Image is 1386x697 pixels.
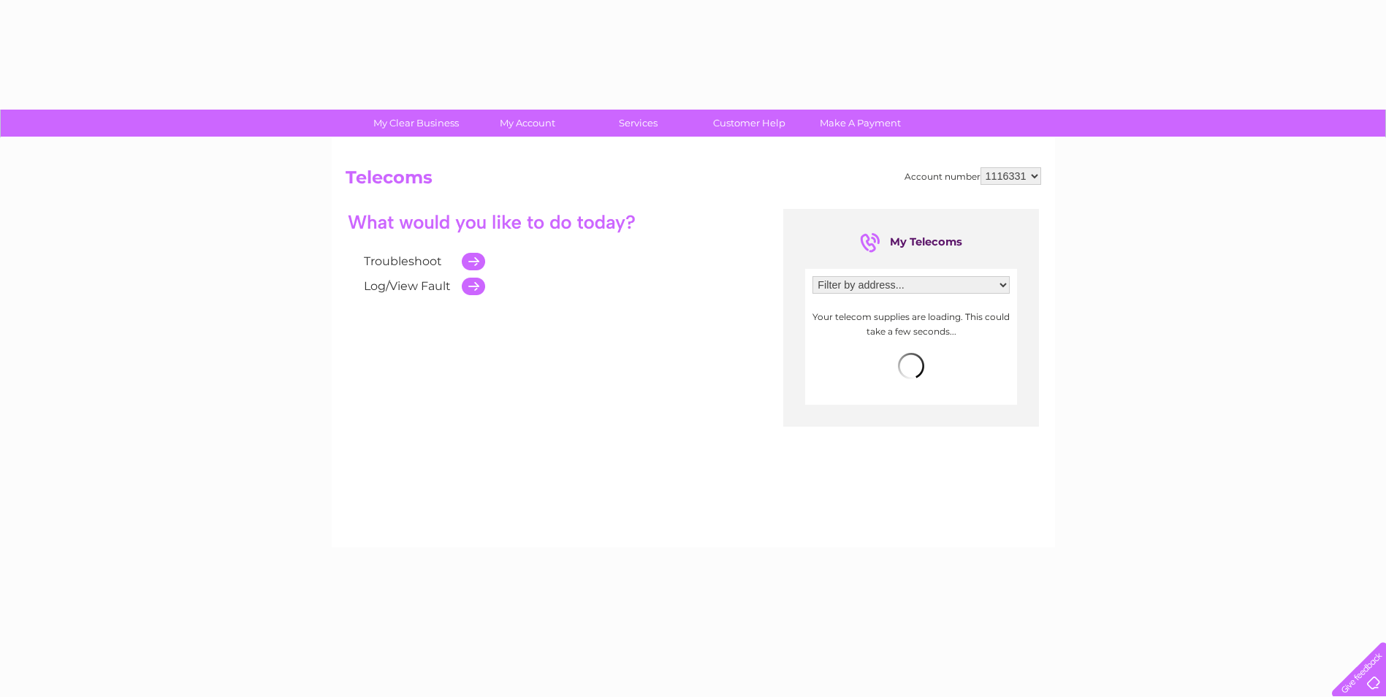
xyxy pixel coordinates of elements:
[364,254,442,268] a: Troubleshoot
[346,167,1041,195] h2: Telecoms
[800,110,921,137] a: Make A Payment
[578,110,698,137] a: Services
[860,231,962,254] div: My Telecoms
[905,167,1041,185] div: Account number
[898,353,924,379] img: loading
[364,279,451,293] a: Log/View Fault
[356,110,476,137] a: My Clear Business
[689,110,810,137] a: Customer Help
[467,110,587,137] a: My Account
[812,310,1010,338] p: Your telecom supplies are loading. This could take a few seconds...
